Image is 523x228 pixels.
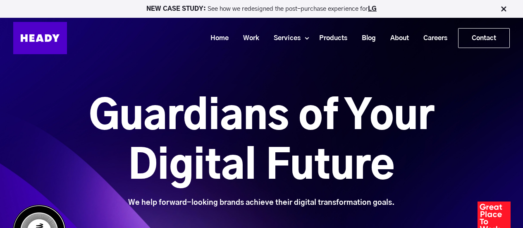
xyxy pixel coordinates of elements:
[200,31,233,46] a: Home
[413,31,451,46] a: Careers
[459,29,509,48] a: Contact
[146,6,208,12] strong: NEW CASE STUDY:
[351,31,380,46] a: Blog
[43,92,480,192] h1: Guardians of Your Digital Future
[309,31,351,46] a: Products
[263,31,305,46] a: Services
[499,5,508,13] img: Close Bar
[13,22,67,54] img: Heady_Logo_Web-01 (1)
[368,6,377,12] a: LG
[43,198,480,207] div: We help forward-looking brands achieve their digital transformation goals.
[4,6,519,12] p: See how we redesigned the post-purchase experience for
[75,28,510,48] div: Navigation Menu
[380,31,413,46] a: About
[233,31,263,46] a: Work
